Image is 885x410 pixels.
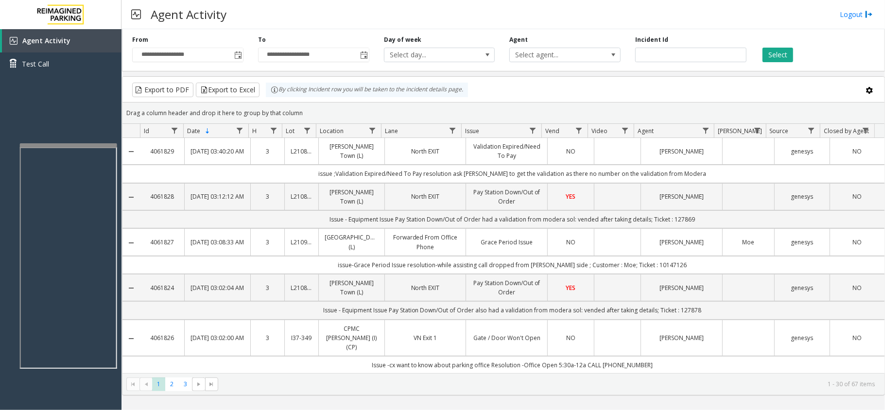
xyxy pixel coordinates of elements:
[291,333,312,342] a: I37-349
[836,333,879,342] a: NO
[770,127,789,135] span: Source
[647,147,716,156] a: [PERSON_NAME]
[566,334,575,342] span: NO
[852,192,862,201] span: NO
[638,127,654,135] span: Agent
[545,127,559,135] span: Vend
[257,238,278,247] a: 3
[2,29,121,52] a: Agent Activity
[191,192,244,201] a: [DATE] 03:12:12 AM
[647,192,716,201] a: [PERSON_NAME]
[472,238,541,247] a: Grace Period Issue
[191,283,244,292] a: [DATE] 03:02:04 AM
[384,48,472,62] span: Select day...
[195,380,203,388] span: Go to the next page
[836,283,879,292] a: NO
[146,2,231,26] h3: Agent Activity
[325,233,379,251] a: [GEOGRAPHIC_DATA] (L)
[286,127,295,135] span: Lot
[146,238,178,247] a: 4061827
[140,301,885,319] td: Issue - Equipment Issue Pay Station Down/Out of Order also had a validation from modera sol: vend...
[122,335,140,342] a: Collapse Details
[257,147,278,156] a: 3
[224,380,875,388] kendo-pager-info: 1 - 30 of 67 items
[179,377,192,391] span: Page 3
[391,333,460,342] a: VN Exit 1
[781,283,823,292] a: genesys
[509,35,528,44] label: Agent
[191,147,244,156] a: [DATE] 03:40:20 AM
[131,2,141,26] img: pageIcon
[465,127,479,135] span: Issue
[122,193,140,201] a: Collapse Details
[22,36,70,45] span: Agent Activity
[781,147,823,156] a: genesys
[192,377,205,391] span: Go to the next page
[763,48,793,62] button: Select
[750,124,764,137] a: Parker Filter Menu
[196,83,260,97] button: Export to Excel
[472,278,541,297] a: Pay Station Down/Out of Order
[554,283,588,292] a: YES
[836,192,879,201] a: NO
[325,188,379,206] a: [PERSON_NAME] Town (L)
[699,124,712,137] a: Agent Filter Menu
[165,377,178,391] span: Page 2
[132,83,193,97] button: Export to PDF
[257,192,278,201] a: 3
[140,165,885,183] td: issue ;Validation Expired/Need To Pay resolution ask [PERSON_NAME] to get the validation as there...
[146,283,178,292] a: 4061824
[836,147,879,156] a: NO
[554,147,588,156] a: NO
[805,124,818,137] a: Source Filter Menu
[144,127,149,135] span: Id
[10,37,17,45] img: 'icon'
[271,86,278,94] img: infoIcon.svg
[325,278,379,297] a: [PERSON_NAME] Town (L)
[208,380,215,388] span: Go to the last page
[291,147,312,156] a: L21088000
[836,238,879,247] a: NO
[840,9,873,19] a: Logout
[781,192,823,201] a: genesys
[205,377,218,391] span: Go to the last page
[472,142,541,160] a: Validation Expired/Need To Pay
[325,142,379,160] a: [PERSON_NAME] Town (L)
[358,48,369,62] span: Toggle popup
[122,284,140,292] a: Collapse Details
[146,192,178,201] a: 4061828
[566,192,576,201] span: YES
[204,127,211,135] span: Sortable
[865,9,873,19] img: logout
[325,324,379,352] a: CPMC [PERSON_NAME] (I) (CP)
[191,333,244,342] a: [DATE] 03:02:00 AM
[146,147,178,156] a: 4061829
[257,283,278,292] a: 3
[852,238,862,246] span: NO
[647,283,716,292] a: [PERSON_NAME]
[140,210,885,228] td: Issue - Equipment Issue Pay Station Down/Out of Order had a validation from modera sol: vended af...
[22,59,49,69] span: Test Call
[258,35,266,44] label: To
[566,284,576,292] span: YES
[187,127,200,135] span: Date
[291,238,312,247] a: L21092801
[824,127,869,135] span: Closed by Agent
[781,238,823,247] a: genesys
[291,283,312,292] a: L21088000
[132,35,148,44] label: From
[122,104,885,121] div: Drag a column header and drop it here to group by that column
[252,127,257,135] span: H
[852,147,862,155] span: NO
[852,284,862,292] span: NO
[566,238,575,246] span: NO
[526,124,539,137] a: Issue Filter Menu
[647,238,716,247] a: [PERSON_NAME]
[619,124,632,137] a: Video Filter Menu
[291,192,312,201] a: L21088000
[385,127,398,135] span: Lane
[510,48,598,62] span: Select agent...
[233,124,246,137] a: Date Filter Menu
[566,147,575,155] span: NO
[140,256,885,274] td: issue-Grace Period Issue resolution-while assisting call dropped from [PERSON_NAME] side ; Custom...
